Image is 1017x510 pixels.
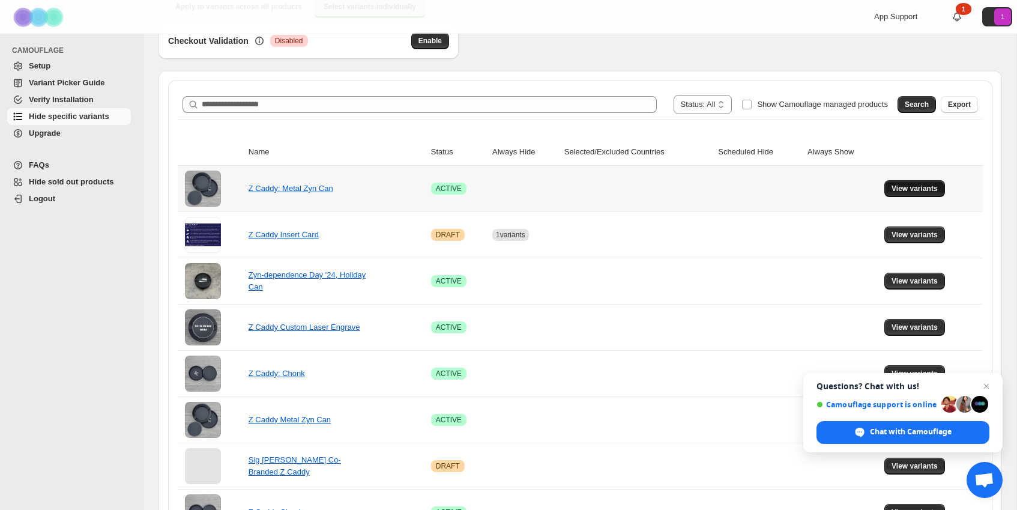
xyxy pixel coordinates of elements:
[436,230,460,240] span: DRAFT
[29,61,50,70] span: Setup
[496,231,525,239] span: 1 variants
[892,369,938,378] span: View variants
[804,139,881,166] th: Always Show
[884,458,945,475] button: View variants
[436,369,462,378] span: ACTIVE
[7,174,131,190] a: Hide sold out products
[185,356,221,392] img: Z Caddy: Chonk
[29,177,114,186] span: Hide sold out products
[956,3,971,15] div: 1
[816,400,937,409] span: Camouflage support is online
[275,36,303,46] span: Disabled
[979,379,994,393] span: Close chat
[7,74,131,91] a: Variant Picker Guide
[892,276,938,286] span: View variants
[185,402,221,438] img: Z Caddy Metal Zyn Can
[489,139,561,166] th: Always Hide
[1001,13,1004,20] text: 1
[249,369,305,378] a: Z Caddy: Chonk
[411,32,449,49] button: Enable
[757,100,888,109] span: Show Camouflage managed products
[185,309,221,345] img: Z Caddy Custom Laser Engrave
[249,455,341,476] a: Sig [PERSON_NAME] Co-Branded Z Caddy
[714,139,804,166] th: Scheduled Hide
[249,184,333,193] a: Z Caddy: Metal Zyn Can
[905,100,929,109] span: Search
[249,270,366,291] a: Zyn-dependence Day '24, Holiday Can
[418,36,442,46] span: Enable
[29,112,109,121] span: Hide specific variants
[249,415,331,424] a: Z Caddy Metal Zyn Can
[436,276,462,286] span: ACTIVE
[7,157,131,174] a: FAQs
[884,273,945,290] button: View variants
[994,8,1011,25] span: Avatar with initials 1
[436,461,460,471] span: DRAFT
[7,190,131,207] a: Logout
[870,427,952,437] span: Chat with Camouflage
[29,95,94,104] span: Verify Installation
[884,180,945,197] button: View variants
[185,171,221,207] img: Z Caddy: Metal Zyn Can
[874,12,917,21] span: App Support
[185,263,221,299] img: Zyn-dependence Day '24, Holiday Can
[7,125,131,142] a: Upgrade
[898,96,936,113] button: Search
[249,323,360,332] a: Z Caddy Custom Laser Engrave
[436,184,462,193] span: ACTIVE
[245,139,427,166] th: Name
[892,323,938,332] span: View variants
[249,230,319,239] a: Z Caddy Insert Card
[561,139,715,166] th: Selected/Excluded Countries
[951,11,963,23] a: 1
[29,78,104,87] span: Variant Picker Guide
[892,461,938,471] span: View variants
[967,462,1003,498] div: Open chat
[884,319,945,336] button: View variants
[168,35,249,47] h3: Checkout Validation
[436,323,462,332] span: ACTIVE
[7,91,131,108] a: Verify Installation
[941,96,978,113] button: Export
[884,365,945,382] button: View variants
[7,58,131,74] a: Setup
[12,46,136,55] span: CAMOUFLAGE
[29,194,55,203] span: Logout
[816,381,989,391] span: Questions? Chat with us!
[7,108,131,125] a: Hide specific variants
[884,226,945,243] button: View variants
[948,100,971,109] span: Export
[816,421,989,444] div: Chat with Camouflage
[427,139,489,166] th: Status
[436,415,462,425] span: ACTIVE
[892,184,938,193] span: View variants
[892,230,938,240] span: View variants
[10,1,70,34] img: Camouflage
[982,7,1012,26] button: Avatar with initials 1
[29,129,61,138] span: Upgrade
[29,160,49,169] span: FAQs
